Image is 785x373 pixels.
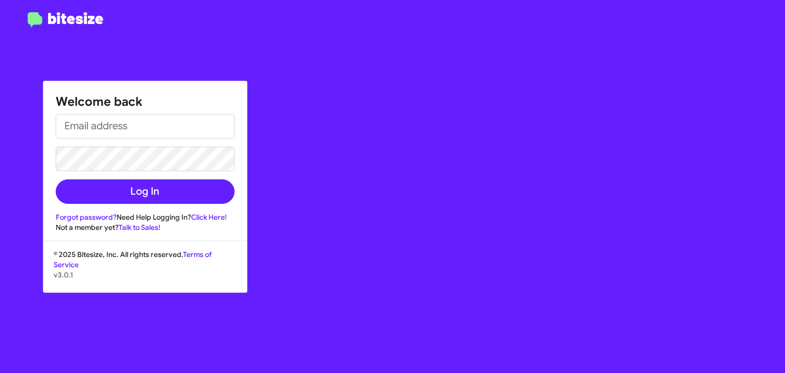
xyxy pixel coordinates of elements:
a: Forgot password? [56,213,117,222]
p: v3.0.1 [54,270,237,280]
a: Click Here! [191,213,227,222]
input: Email address [56,114,235,138]
a: Talk to Sales! [119,223,160,232]
div: Not a member yet? [56,222,235,232]
div: Need Help Logging In? [56,212,235,222]
button: Log In [56,179,235,204]
a: Terms of Service [54,250,212,269]
div: © 2025 Bitesize, Inc. All rights reserved. [43,249,247,292]
h1: Welcome back [56,94,235,110]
